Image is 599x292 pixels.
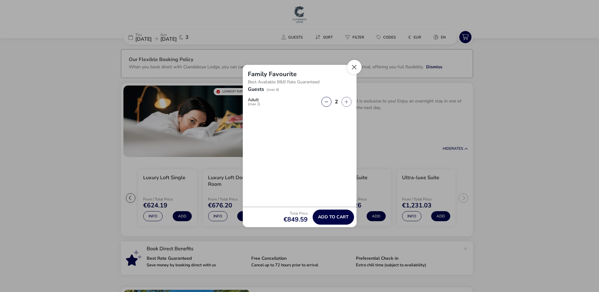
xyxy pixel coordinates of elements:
[248,102,260,106] span: (max 2)
[313,210,354,225] button: Add to cart
[248,77,352,87] p: Best Available B&B Rate Guaranteed
[248,70,297,78] h2: Family Favourite
[318,215,349,219] span: Add to cart
[248,86,264,100] h2: Guests
[284,211,308,215] p: Total Price
[248,98,265,106] label: Adult
[284,216,308,223] span: €849.59
[267,87,279,92] span: (max 4)
[347,60,362,74] button: Close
